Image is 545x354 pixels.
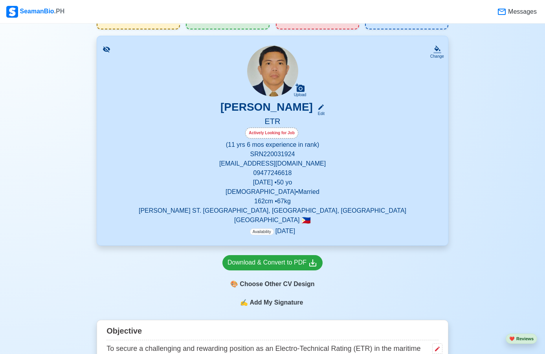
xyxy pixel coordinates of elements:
span: 🇵🇭 [301,217,311,224]
p: [EMAIL_ADDRESS][DOMAIN_NAME] [106,159,439,168]
p: [DATE] • 50 yo [106,178,439,187]
div: Objective [106,323,439,340]
p: [DEMOGRAPHIC_DATA] • Married [106,187,439,197]
span: .PH [54,8,65,15]
img: Logo [6,6,18,18]
div: Actively Looking for Job [245,128,298,139]
p: 162 cm • 67 kg [106,197,439,206]
p: SRN 220031924 [106,150,439,159]
div: SeamanBio [6,6,64,18]
p: [PERSON_NAME] ST. [GEOGRAPHIC_DATA], [GEOGRAPHIC_DATA], [GEOGRAPHIC_DATA] [106,206,439,215]
span: Messages [506,7,537,16]
span: paint [230,279,238,289]
span: Availability [250,228,274,235]
p: [GEOGRAPHIC_DATA] [106,215,439,225]
a: Download & Convert to PDF [222,255,323,270]
p: [DATE] [250,226,295,236]
div: Change [430,53,444,59]
p: 09477246618 [106,168,439,178]
h5: ETR [106,117,439,128]
div: Edit [314,111,325,117]
span: heart [509,336,515,341]
div: Download & Convert to PDF [228,258,317,268]
div: Upload [294,93,306,97]
h3: [PERSON_NAME] [220,100,313,117]
div: Choose Other CV Design [222,277,323,292]
button: heartReviews [506,334,537,344]
p: (11 yrs 6 mos experience in rank) [106,140,439,150]
span: sign [240,298,248,307]
span: Add My Signature [248,298,305,307]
